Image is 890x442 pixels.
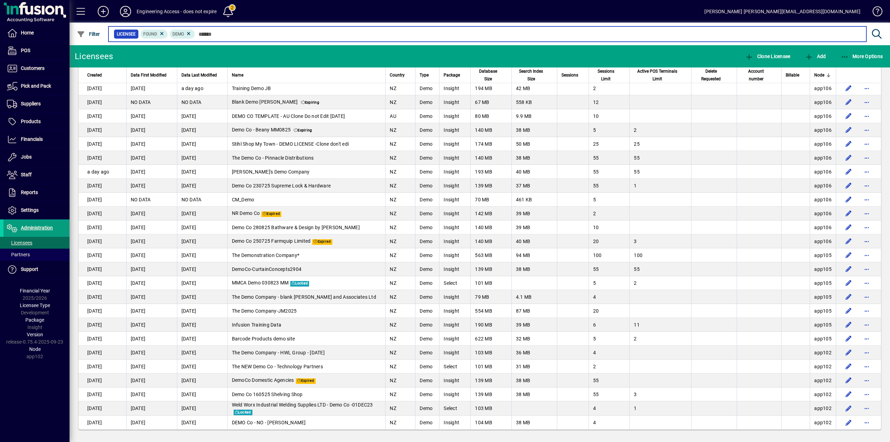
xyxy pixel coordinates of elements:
[516,67,547,83] span: Search Index Size
[861,166,872,177] button: More options
[261,211,281,217] span: Expired
[439,137,470,151] td: Insight
[696,67,726,83] span: Delete Requested
[589,95,630,109] td: 12
[126,248,177,262] td: [DATE]
[561,71,584,79] div: Sessions
[79,207,126,220] td: [DATE]
[415,137,439,151] td: Demo
[143,32,157,37] span: Found
[843,250,854,261] button: Edit
[420,71,435,79] div: Type
[843,417,854,428] button: Edit
[385,165,415,179] td: NZ
[312,239,332,245] span: Expired
[475,67,507,83] div: Database Size
[21,266,38,272] span: Support
[470,220,511,234] td: 140 MB
[415,81,439,95] td: Demo
[21,136,43,142] span: Financials
[300,100,321,106] span: Expiring
[843,305,854,316] button: Edit
[181,71,223,79] div: Data Last Modified
[7,240,32,246] span: Licensees
[137,6,217,17] div: Engineering Access - does not expire
[814,127,832,133] span: app106.prod.infusionbusinesssoftware.com
[3,166,70,184] a: Staff
[511,193,557,207] td: 461 KB
[232,266,302,272] span: DemoCo-CurtainConcepts2904
[126,179,177,193] td: [DATE]
[589,151,630,165] td: 55
[385,207,415,220] td: NZ
[126,81,177,95] td: [DATE]
[843,152,854,163] button: Edit
[629,137,691,151] td: 25
[21,119,41,124] span: Products
[629,165,691,179] td: 55
[177,220,227,234] td: [DATE]
[232,197,254,202] span: CM_Demo
[861,403,872,414] button: More options
[741,67,771,83] span: Account number
[861,180,872,191] button: More options
[415,193,439,207] td: Demo
[867,1,881,24] a: Knowledge Base
[593,67,619,83] span: Sessions Limit
[861,83,872,94] button: More options
[232,210,260,216] span: NR Demo Co
[79,109,126,123] td: [DATE]
[843,403,854,414] button: Edit
[470,137,511,151] td: 174 MB
[79,276,126,290] td: [DATE]
[126,234,177,248] td: [DATE]
[786,71,806,79] div: Billable
[3,24,70,42] a: Home
[177,165,227,179] td: [DATE]
[629,262,691,276] td: 55
[415,207,439,220] td: Demo
[21,190,38,195] span: Reports
[385,193,415,207] td: NZ
[861,361,872,372] button: More options
[177,137,227,151] td: [DATE]
[589,248,630,262] td: 100
[385,234,415,248] td: NZ
[3,95,70,113] a: Suppliers
[843,264,854,275] button: Edit
[634,67,687,83] div: Active POS Terminals Limit
[415,151,439,165] td: Demo
[843,83,854,94] button: Edit
[814,239,832,244] span: app106.prod.infusionbusinesssoftware.com
[177,262,227,276] td: [DATE]
[3,249,70,260] a: Partners
[843,124,854,136] button: Edit
[415,234,439,248] td: Demo
[79,165,126,179] td: a day ago
[589,193,630,207] td: 5
[589,234,630,248] td: 20
[181,71,217,79] span: Data Last Modified
[232,113,345,119] span: DEMO CO TEMPLATE - AU Clone Do not Edit [DATE]
[814,225,832,230] span: app106.prod.infusionbusinesssoftware.com
[177,179,227,193] td: [DATE]
[3,78,70,95] a: Pick and Pack
[704,6,860,17] div: [PERSON_NAME] [PERSON_NAME][EMAIL_ADDRESS][DOMAIN_NAME]
[511,151,557,165] td: 38 MB
[3,60,70,77] a: Customers
[177,193,227,207] td: NO DATA
[861,264,872,275] button: More options
[21,101,41,106] span: Suppliers
[415,179,439,193] td: Demo
[589,262,630,276] td: 55
[7,252,30,257] span: Partners
[415,165,439,179] td: Demo
[415,95,439,109] td: Demo
[861,333,872,344] button: More options
[385,248,415,262] td: NZ
[79,193,126,207] td: [DATE]
[415,123,439,137] td: Demo
[439,165,470,179] td: Insight
[415,248,439,262] td: Demo
[843,208,854,219] button: Edit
